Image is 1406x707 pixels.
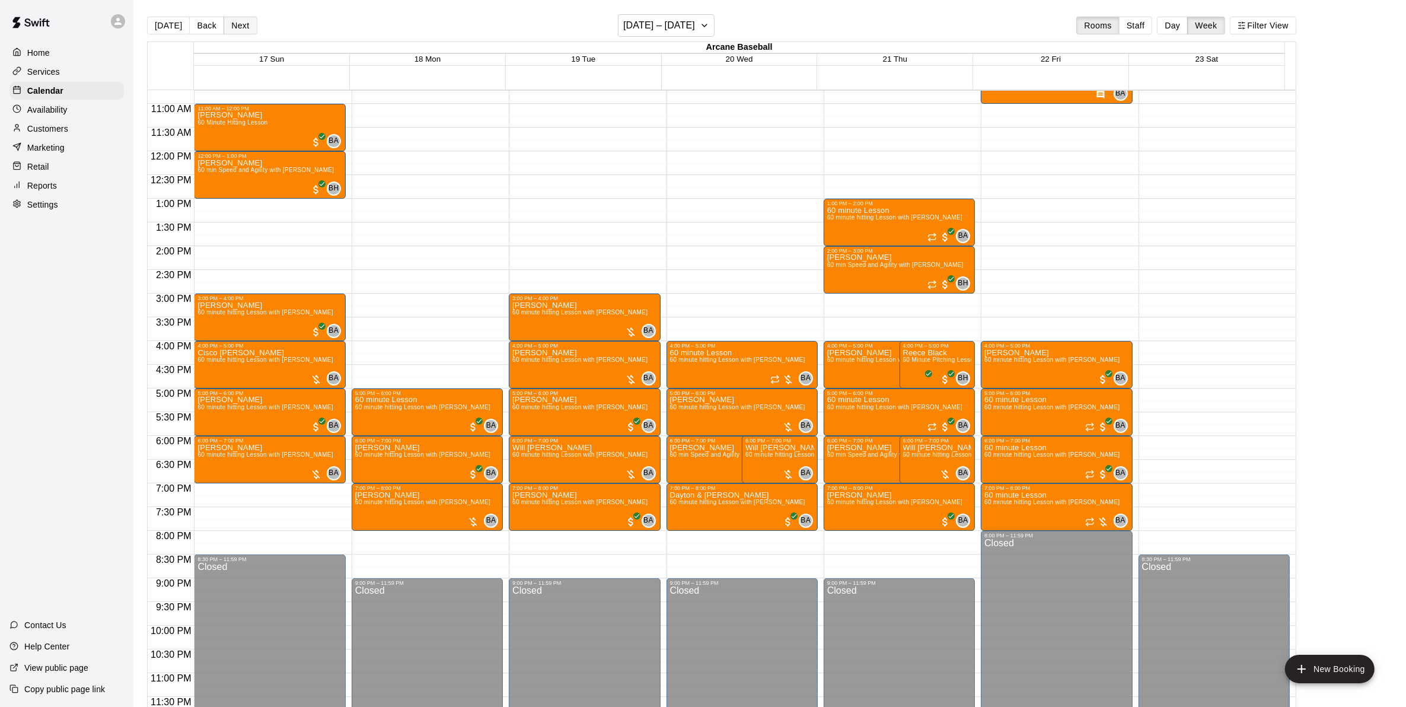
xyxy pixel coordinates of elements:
[984,451,1120,458] span: 60 minute hitting Lesson with [PERSON_NAME]
[642,466,656,480] div: Bryan Anderson
[512,580,656,586] div: 9:00 PM – 11:59 PM
[804,419,813,433] span: Bryan Anderson
[512,295,656,301] div: 3:00 PM – 4:00 PM
[1097,469,1109,480] span: All customers have paid
[9,120,124,138] div: Customers
[939,421,951,433] span: All customers have paid
[329,325,339,337] span: BA
[900,341,975,388] div: 4:00 PM – 5:00 PM: Reece Black
[984,343,1128,349] div: 4:00 PM – 5:00 PM
[153,388,195,399] span: 5:00 PM
[1115,420,1126,432] span: BA
[984,485,1128,491] div: 7:00 PM – 8:00 PM
[153,222,195,233] span: 1:30 PM
[327,134,341,148] div: Bryan Anderson
[153,483,195,493] span: 7:00 PM
[355,485,499,491] div: 7:00 PM – 8:00 PM
[1085,517,1095,527] span: Recurring event
[903,356,1044,363] span: 60 Minute Pitching Lesson with [PERSON_NAME]
[24,683,105,695] p: Copy public page link
[153,531,195,541] span: 8:00 PM
[956,229,970,243] div: Bryan Anderson
[981,483,1132,531] div: 7:00 PM – 8:00 PM: 60 minute Lesson
[927,280,937,289] span: Recurring event
[670,438,792,444] div: 6:00 PM – 7:00 PM
[327,419,341,433] div: Bryan Anderson
[958,278,968,289] span: BH
[799,514,813,528] div: Bryan Anderson
[625,421,637,433] span: All customers have paid
[153,460,195,470] span: 6:30 PM
[900,436,975,483] div: 6:00 PM – 7:00 PM: Will Spotts
[670,356,805,363] span: 60 minute hitting Lesson with [PERSON_NAME]
[984,533,1128,539] div: 8:00 PM – 11:59 PM
[1114,514,1128,528] div: Bryan Anderson
[147,17,190,34] button: [DATE]
[27,142,65,154] p: Marketing
[670,390,814,396] div: 5:00 PM – 6:00 PM
[1076,17,1119,34] button: Rooms
[956,514,970,528] div: Bryan Anderson
[153,246,195,256] span: 2:00 PM
[9,196,124,214] a: Settings
[27,199,58,211] p: Settings
[643,372,653,384] span: BA
[153,436,195,446] span: 6:00 PM
[1118,371,1128,386] span: Bryan Anderson
[984,404,1120,410] span: 60 minute hitting Lesson with [PERSON_NAME]
[827,262,964,268] span: 60 min Speed and Agility with [PERSON_NAME]
[486,515,496,527] span: BA
[194,436,345,483] div: 6:00 PM – 7:00 PM: Jack Long
[148,128,195,138] span: 11:30 AM
[801,467,811,479] span: BA
[194,341,345,388] div: 4:00 PM – 5:00 PM: 60 minute hitting Lesson with Bryan Anderson
[512,356,648,363] span: 60 minute hitting Lesson with [PERSON_NAME]
[1118,466,1128,480] span: Bryan Anderson
[801,372,811,384] span: BA
[355,499,490,505] span: 60 minute hitting Lesson with [PERSON_NAME]
[667,483,818,531] div: 7:00 PM – 8:00 PM: Dayton & Trenton Wilburn
[958,467,968,479] span: BA
[331,466,341,480] span: Bryan Anderson
[310,326,322,338] span: All customers have paid
[310,421,322,433] span: All customers have paid
[153,507,195,517] span: 7:30 PM
[667,388,818,436] div: 5:00 PM – 6:00 PM: 60 minute hitting Lesson with Bryan Anderson
[824,388,975,436] div: 5:00 PM – 6:00 PM: 60 minute Lesson
[1118,87,1128,101] span: Bryan Anderson
[509,341,660,388] div: 4:00 PM – 5:00 PM: Kevin Richbourg
[331,181,341,196] span: Bailey Hodges
[1285,655,1375,683] button: add
[1096,90,1105,100] svg: Has notes
[512,485,656,491] div: 7:00 PM – 8:00 PM
[512,343,656,349] div: 4:00 PM – 5:00 PM
[197,153,342,159] div: 12:00 PM – 1:00 PM
[745,451,881,458] span: 60 minute hitting Lesson with [PERSON_NAME]
[827,200,971,206] div: 1:00 PM – 2:00 PM
[310,136,322,148] span: All customers have paid
[329,467,339,479] span: BA
[327,371,341,386] div: Bryan Anderson
[329,420,339,432] span: BA
[153,365,195,375] span: 4:30 PM
[958,372,968,384] span: BH
[355,404,490,410] span: 60 minute hitting Lesson with [PERSON_NAME]
[824,341,952,388] div: 4:00 PM – 5:00 PM: Jackson Loftis
[1041,55,1061,63] button: 22 Fri
[1195,55,1219,63] button: 23 Sat
[670,404,805,410] span: 60 minute hitting Lesson with [PERSON_NAME]
[726,55,753,63] button: 20 Wed
[486,420,496,432] span: BA
[467,421,479,433] span: All customers have paid
[197,404,333,410] span: 60 minute hitting Lesson with [PERSON_NAME]
[883,55,907,63] button: 21 Thu
[956,466,970,480] div: Bryan Anderson
[958,420,968,432] span: BA
[9,158,124,176] a: Retail
[1114,419,1128,433] div: Bryan Anderson
[1097,421,1109,433] span: All customers have paid
[352,436,503,483] div: 6:00 PM – 7:00 PM: Billy Saunders
[1115,467,1126,479] span: BA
